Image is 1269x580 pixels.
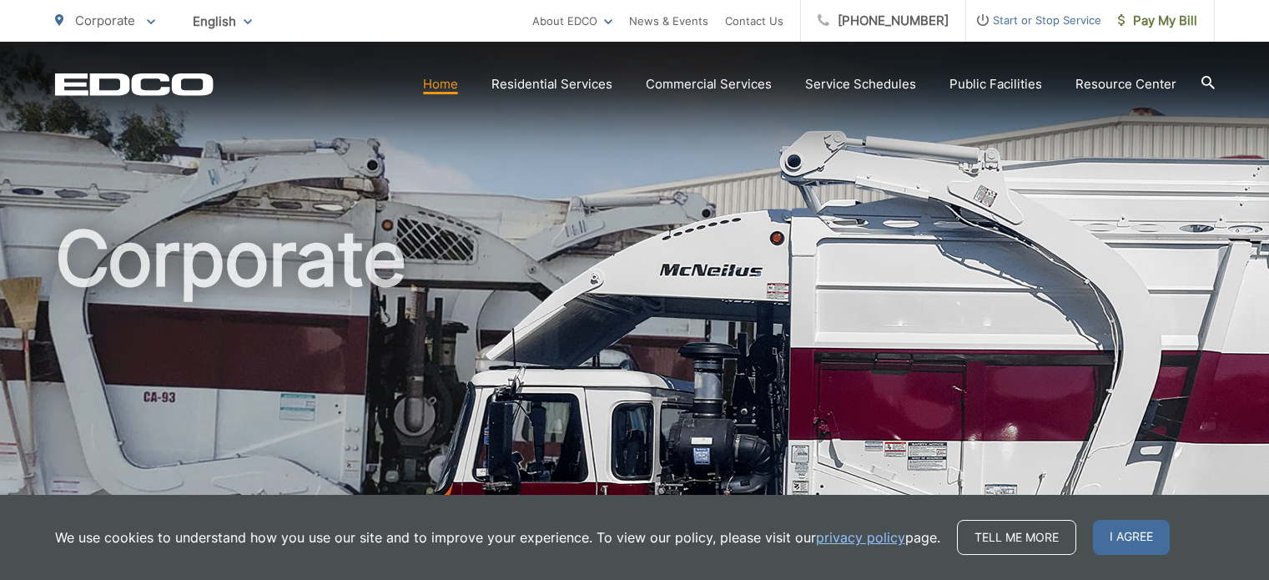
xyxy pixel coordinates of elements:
[423,74,458,94] a: Home
[957,520,1076,555] a: Tell me more
[949,74,1042,94] a: Public Facilities
[1118,11,1197,31] span: Pay My Bill
[491,74,612,94] a: Residential Services
[1093,520,1170,555] span: I agree
[629,11,708,31] a: News & Events
[55,73,214,96] a: EDCD logo. Return to the homepage.
[180,7,264,36] span: English
[532,11,612,31] a: About EDCO
[75,13,135,28] span: Corporate
[816,527,905,547] a: privacy policy
[725,11,783,31] a: Contact Us
[805,74,916,94] a: Service Schedules
[1075,74,1176,94] a: Resource Center
[55,527,940,547] p: We use cookies to understand how you use our site and to improve your experience. To view our pol...
[646,74,772,94] a: Commercial Services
